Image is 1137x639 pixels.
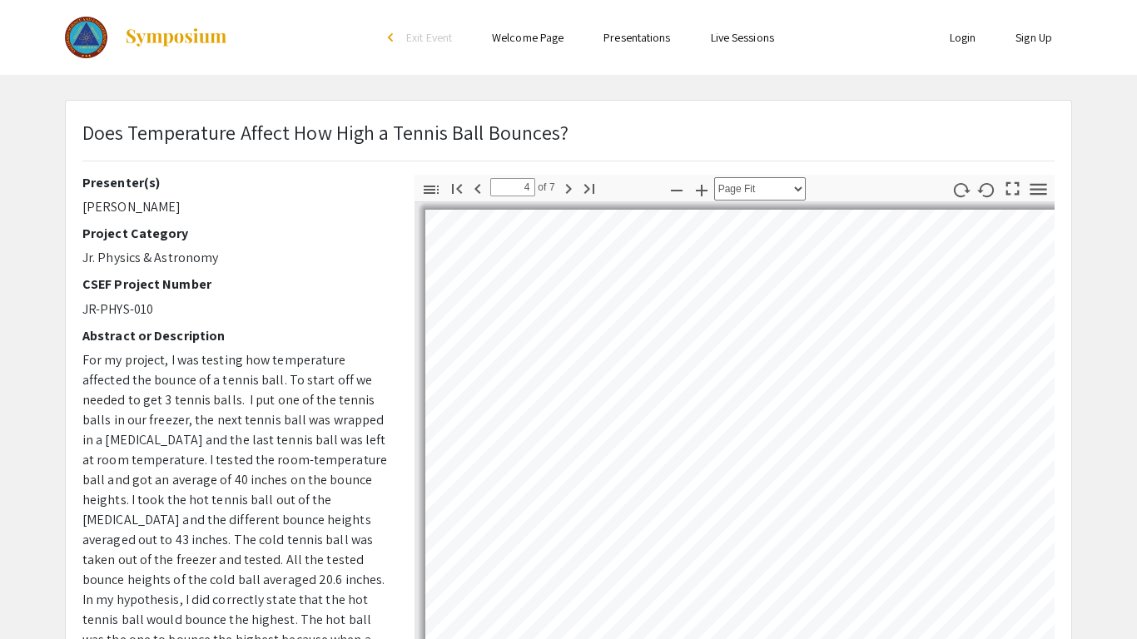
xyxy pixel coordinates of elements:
span: of 7 [535,178,555,196]
h2: Project Category [82,225,390,241]
button: Previous Page [464,176,492,200]
button: Toggle Sidebar [417,177,445,201]
input: Page [490,178,535,196]
button: Rotate Counterclockwise [973,177,1001,201]
p: [PERSON_NAME] [82,197,390,217]
h2: CSEF Project Number [82,276,390,292]
button: Tools [1025,177,1053,201]
button: Go to First Page [443,176,471,200]
h2: Abstract or Description [82,328,390,344]
span: Exit Event [406,30,452,45]
a: Presentations [603,30,670,45]
button: Go to Last Page [575,176,603,200]
button: Switch to Presentation Mode [999,175,1027,199]
img: The 2023 Colorado Science & Engineering Fair [65,17,107,58]
a: Login [950,30,976,45]
p: JR-PHYS-010 [82,300,390,319]
img: Symposium by ForagerOne [124,27,228,47]
a: Sign Up [1015,30,1052,45]
button: Next Page [554,176,583,200]
a: Welcome Page [492,30,564,45]
button: Zoom Out [663,177,691,201]
p: Jr. Physics & Astronomy [82,248,390,268]
p: Does Temperature Affect How High a Tennis Ball Bounces? [82,117,569,147]
h2: Presenter(s) [82,175,390,191]
a: Live Sessions [711,30,774,45]
select: Zoom [714,177,806,201]
iframe: Chat [12,564,71,627]
button: Zoom In [688,177,716,201]
button: Rotate Clockwise [947,177,976,201]
div: arrow_back_ios [388,32,398,42]
a: The 2023 Colorado Science & Engineering Fair [65,17,228,58]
